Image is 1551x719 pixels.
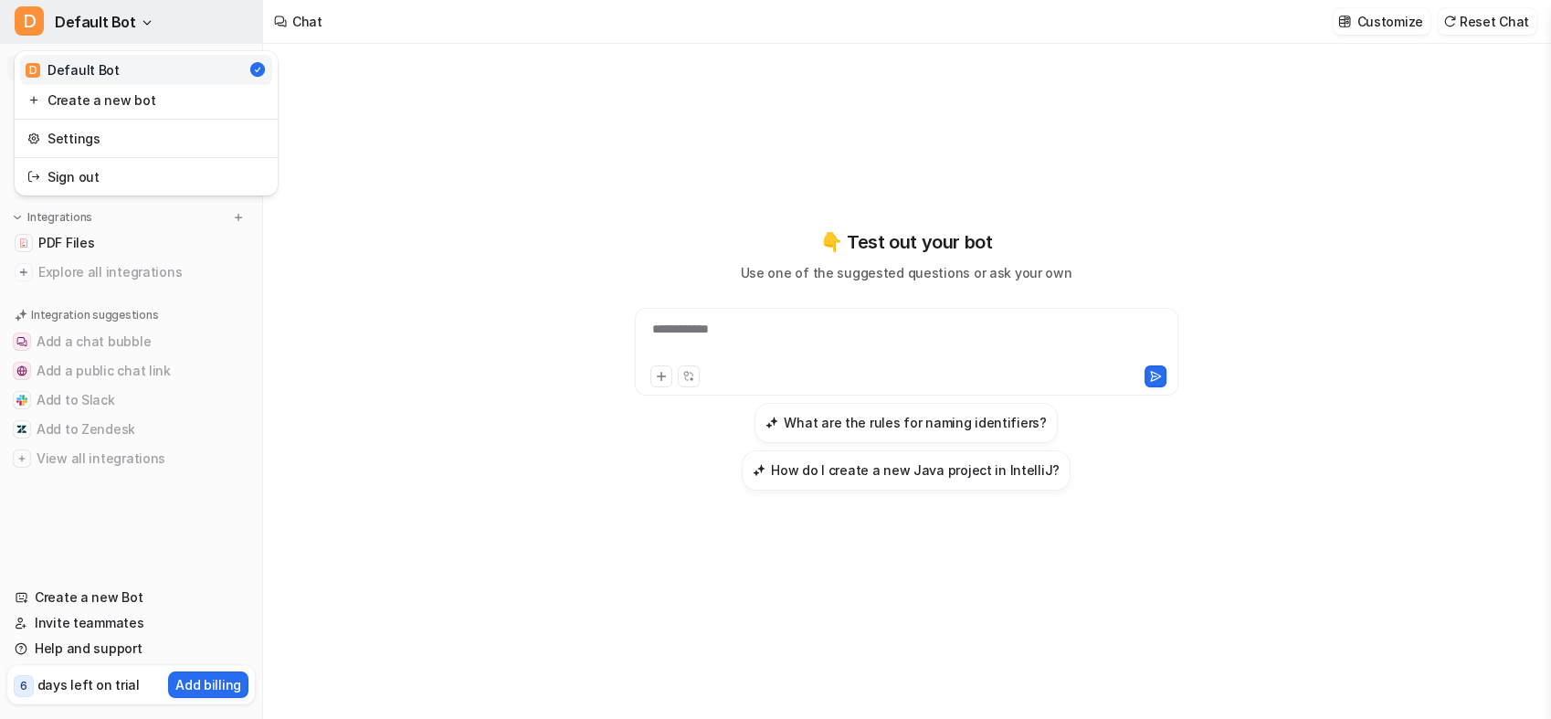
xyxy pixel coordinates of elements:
[20,162,272,192] a: Sign out
[27,90,40,110] img: reset
[20,85,272,115] a: Create a new bot
[20,123,272,153] a: Settings
[26,60,120,79] div: Default Bot
[15,51,278,196] div: DDefault Bot
[26,63,40,78] span: D
[27,167,40,186] img: reset
[55,9,136,35] span: Default Bot
[15,6,44,36] span: D
[27,129,40,148] img: reset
